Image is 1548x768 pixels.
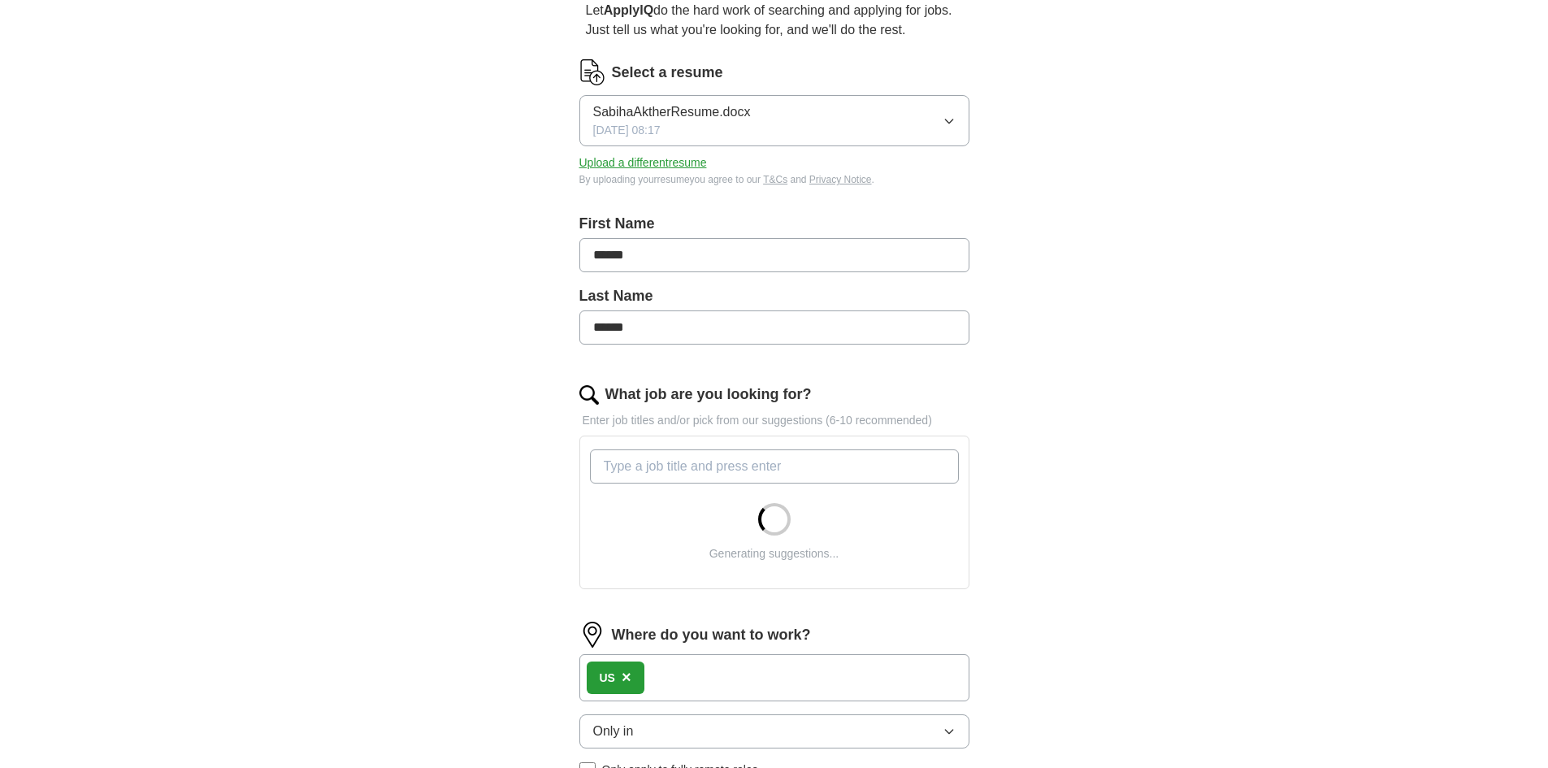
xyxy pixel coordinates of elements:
img: location.png [579,622,605,648]
input: Type a job title and press enter [590,449,959,484]
label: First Name [579,213,969,235]
div: Generating suggestions... [709,545,839,562]
span: × [622,668,631,686]
button: Only in [579,714,969,748]
label: Last Name [579,285,969,307]
a: Privacy Notice [809,174,872,185]
a: T&Cs [763,174,787,185]
span: [DATE] 08:17 [593,122,661,139]
button: SabihaAktherResume.docx[DATE] 08:17 [579,95,969,146]
button: Upload a differentresume [579,154,707,171]
img: CV Icon [579,59,605,85]
div: US [600,670,615,687]
button: × [622,666,631,690]
label: Select a resume [612,62,723,84]
p: Enter job titles and/or pick from our suggestions (6-10 recommended) [579,412,969,429]
img: search.png [579,385,599,405]
div: By uploading your resume you agree to our and . [579,172,969,187]
span: SabihaAktherResume.docx [593,102,751,122]
span: Only in [593,722,634,741]
label: Where do you want to work? [612,624,811,646]
strong: ApplyIQ [604,3,653,17]
label: What job are you looking for? [605,384,812,406]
